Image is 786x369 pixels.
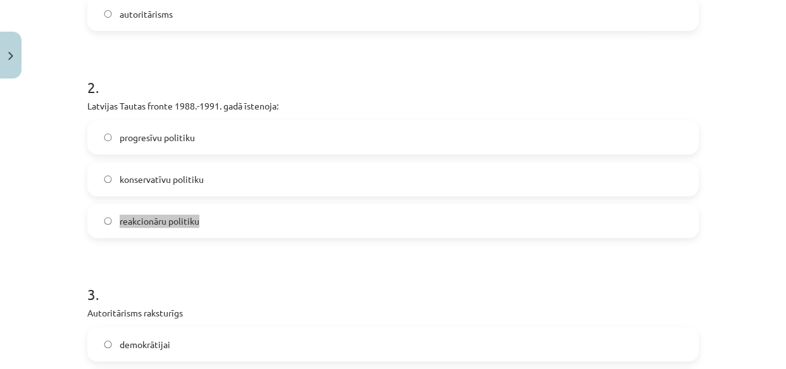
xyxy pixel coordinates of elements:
[120,131,195,144] span: progresīvu politiku
[104,134,112,142] input: progresīvu politiku
[87,263,699,303] h1: 3 .
[104,341,112,349] input: demokrātijai
[120,173,204,186] span: konservatīvu politiku
[104,10,112,18] input: autoritārisms
[87,99,699,113] p: Latvijas Tautas fronte 1988.-1991. gadā īstenoja:
[8,52,13,60] img: icon-close-lesson-0947bae3869378f0d4975bcd49f059093ad1ed9edebbc8119c70593378902aed.svg
[120,8,173,21] span: autoritārisms
[87,56,699,96] h1: 2 .
[120,215,199,228] span: reakcionāru politiku
[120,338,170,351] span: demokrātijai
[87,306,699,320] p: Autoritārisms raksturīgs
[104,175,112,184] input: konservatīvu politiku
[104,217,112,225] input: reakcionāru politiku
